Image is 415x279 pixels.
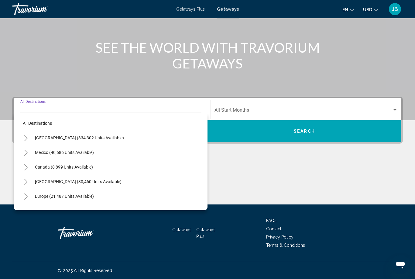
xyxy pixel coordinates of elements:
[342,7,348,12] span: en
[266,226,281,231] a: Contact
[207,120,401,142] button: Search
[391,255,410,274] iframe: Button to launch messaging window
[387,3,403,16] button: User Menu
[94,40,321,71] h1: SEE THE WORLD WITH TRAVORIUM GETAWAYS
[32,145,97,159] button: Mexico (40,686 units available)
[172,227,191,232] a: Getaways
[20,190,32,202] button: Toggle Europe (21,487 units available)
[392,6,398,12] span: JB
[294,129,315,134] span: Search
[342,5,354,14] button: Change language
[32,175,125,189] button: [GEOGRAPHIC_DATA] (30,460 units available)
[20,205,32,217] button: Toggle Australia (2,144 units available)
[266,243,305,248] a: Terms & Conditions
[20,116,201,130] button: All destinations
[363,5,378,14] button: Change currency
[20,146,32,159] button: Toggle Mexico (40,686 units available)
[20,176,32,188] button: Toggle Caribbean & Atlantic Islands (30,460 units available)
[32,204,98,218] button: Australia (2,144 units available)
[35,165,93,169] span: Canada (8,899 units available)
[32,131,127,145] button: [GEOGRAPHIC_DATA] (334,302 units available)
[266,235,293,239] a: Privacy Policy
[32,160,96,174] button: Canada (8,899 units available)
[32,189,97,203] button: Europe (21,487 units available)
[196,227,215,239] a: Getaways Plus
[23,121,52,126] span: All destinations
[12,3,170,15] a: Travorium
[20,161,32,173] button: Toggle Canada (8,899 units available)
[58,268,113,273] span: © 2025 All Rights Reserved.
[266,218,276,223] a: FAQs
[58,224,118,242] a: Travorium
[35,135,124,140] span: [GEOGRAPHIC_DATA] (334,302 units available)
[176,7,205,12] a: Getaways Plus
[217,7,239,12] a: Getaways
[35,179,122,184] span: [GEOGRAPHIC_DATA] (30,460 units available)
[20,132,32,144] button: Toggle United States (334,302 units available)
[35,150,94,155] span: Mexico (40,686 units available)
[363,7,372,12] span: USD
[14,98,401,142] div: Search widget
[35,194,94,199] span: Europe (21,487 units available)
